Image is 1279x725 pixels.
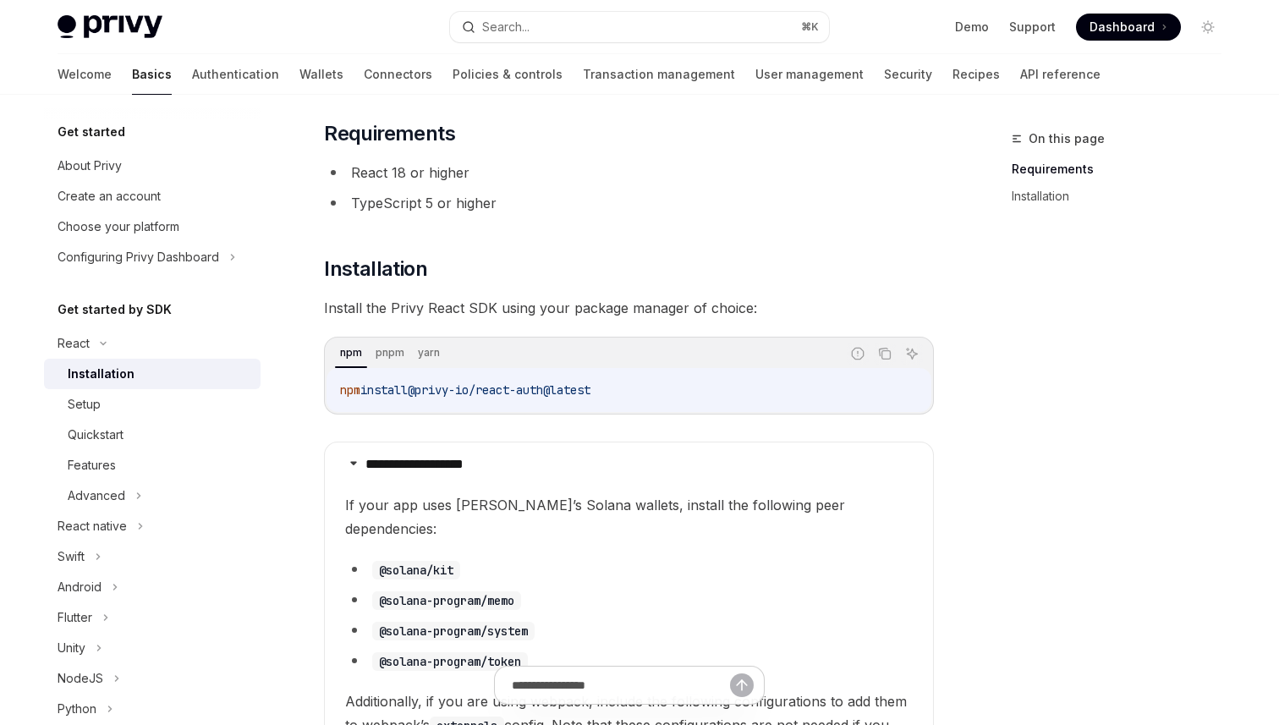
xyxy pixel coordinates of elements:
[44,450,261,481] a: Features
[1029,129,1105,149] span: On this page
[450,12,829,42] button: Search...⌘K
[58,186,161,206] div: Create an account
[371,343,409,363] div: pnpm
[364,54,432,95] a: Connectors
[335,343,367,363] div: npm
[874,343,896,365] button: Copy the contents from the code block
[340,382,360,398] span: npm
[408,382,590,398] span: @privy-io/react-auth@latest
[755,54,864,95] a: User management
[58,546,85,567] div: Swift
[58,299,172,320] h5: Get started by SDK
[730,673,754,697] button: Send message
[68,394,101,415] div: Setup
[68,486,125,506] div: Advanced
[345,493,913,541] span: If your app uses [PERSON_NAME]’s Solana wallets, install the following peer dependencies:
[324,255,427,283] span: Installation
[884,54,932,95] a: Security
[1009,19,1056,36] a: Support
[58,577,102,597] div: Android
[44,211,261,242] a: Choose your platform
[58,54,112,95] a: Welcome
[68,455,116,475] div: Features
[44,359,261,389] a: Installation
[801,20,819,34] span: ⌘ K
[583,54,735,95] a: Transaction management
[372,561,460,579] code: @solana/kit
[58,668,103,689] div: NodeJS
[1012,156,1235,183] a: Requirements
[58,516,127,536] div: React native
[44,389,261,420] a: Setup
[58,607,92,628] div: Flutter
[1020,54,1101,95] a: API reference
[901,343,923,365] button: Ask AI
[58,247,219,267] div: Configuring Privy Dashboard
[58,638,85,658] div: Unity
[192,54,279,95] a: Authentication
[132,54,172,95] a: Basics
[58,15,162,39] img: light logo
[58,699,96,719] div: Python
[324,120,455,147] span: Requirements
[58,156,122,176] div: About Privy
[955,19,989,36] a: Demo
[68,425,124,445] div: Quickstart
[1076,14,1181,41] a: Dashboard
[324,191,934,215] li: TypeScript 5 or higher
[1194,14,1221,41] button: Toggle dark mode
[482,17,530,37] div: Search...
[68,364,134,384] div: Installation
[372,591,521,610] code: @solana-program/memo
[58,333,90,354] div: React
[847,343,869,365] button: Report incorrect code
[58,217,179,237] div: Choose your platform
[299,54,343,95] a: Wallets
[44,181,261,211] a: Create an account
[1012,183,1235,210] a: Installation
[1090,19,1155,36] span: Dashboard
[952,54,1000,95] a: Recipes
[453,54,563,95] a: Policies & controls
[324,296,934,320] span: Install the Privy React SDK using your package manager of choice:
[44,151,261,181] a: About Privy
[372,652,528,671] code: @solana-program/token
[58,122,125,142] h5: Get started
[360,382,408,398] span: install
[324,161,934,184] li: React 18 or higher
[44,420,261,450] a: Quickstart
[413,343,445,363] div: yarn
[372,622,535,640] code: @solana-program/system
